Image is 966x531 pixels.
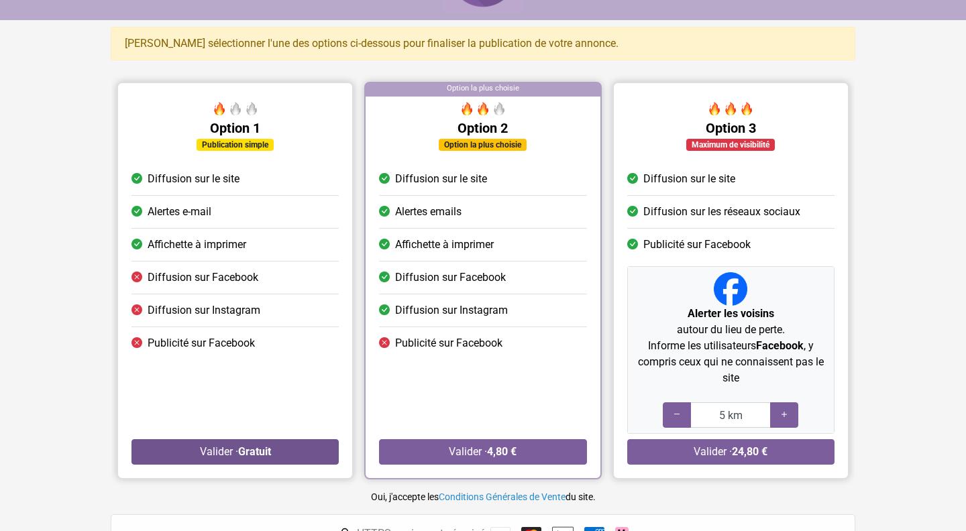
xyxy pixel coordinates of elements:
[395,237,494,253] span: Affichette à imprimer
[627,439,835,465] button: Valider ·24,80 €
[395,204,462,220] span: Alertes emails
[627,120,835,136] h5: Option 3
[439,139,527,151] div: Option la plus choisie
[148,335,255,351] span: Publicité sur Facebook
[111,27,855,60] div: [PERSON_NAME] sélectionner l'une des options ci-dessous pour finaliser la publication de votre an...
[643,237,751,253] span: Publicité sur Facebook
[756,339,804,352] strong: Facebook
[371,491,596,502] small: Oui, j'accepte les du site.
[633,338,828,386] p: Informe les utilisateurs , y compris ceux qui ne connaissent pas le site
[643,204,800,220] span: Diffusion sur les réseaux sociaux
[197,139,274,151] div: Publication simple
[379,120,586,136] h5: Option 2
[148,270,258,286] span: Diffusion sur Facebook
[395,270,506,286] span: Diffusion sur Facebook
[366,83,600,97] div: Option la plus choisie
[714,272,747,306] img: Facebook
[487,445,517,458] strong: 4,80 €
[148,171,239,187] span: Diffusion sur le site
[395,302,508,318] span: Diffusion sur Instagram
[148,237,246,253] span: Affichette à imprimer
[379,439,586,465] button: Valider ·4,80 €
[131,439,339,465] button: Valider ·Gratuit
[148,204,211,220] span: Alertes e-mail
[395,335,502,351] span: Publicité sur Facebook
[238,445,271,458] strong: Gratuit
[148,302,260,318] span: Diffusion sur Instagram
[395,171,487,187] span: Diffusion sur le site
[633,306,828,338] p: autour du lieu de perte.
[131,120,339,136] h5: Option 1
[732,445,767,458] strong: 24,80 €
[688,307,774,320] strong: Alerter les voisins
[686,139,775,151] div: Maximum de visibilité
[643,171,735,187] span: Diffusion sur le site
[439,491,566,502] a: Conditions Générales de Vente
